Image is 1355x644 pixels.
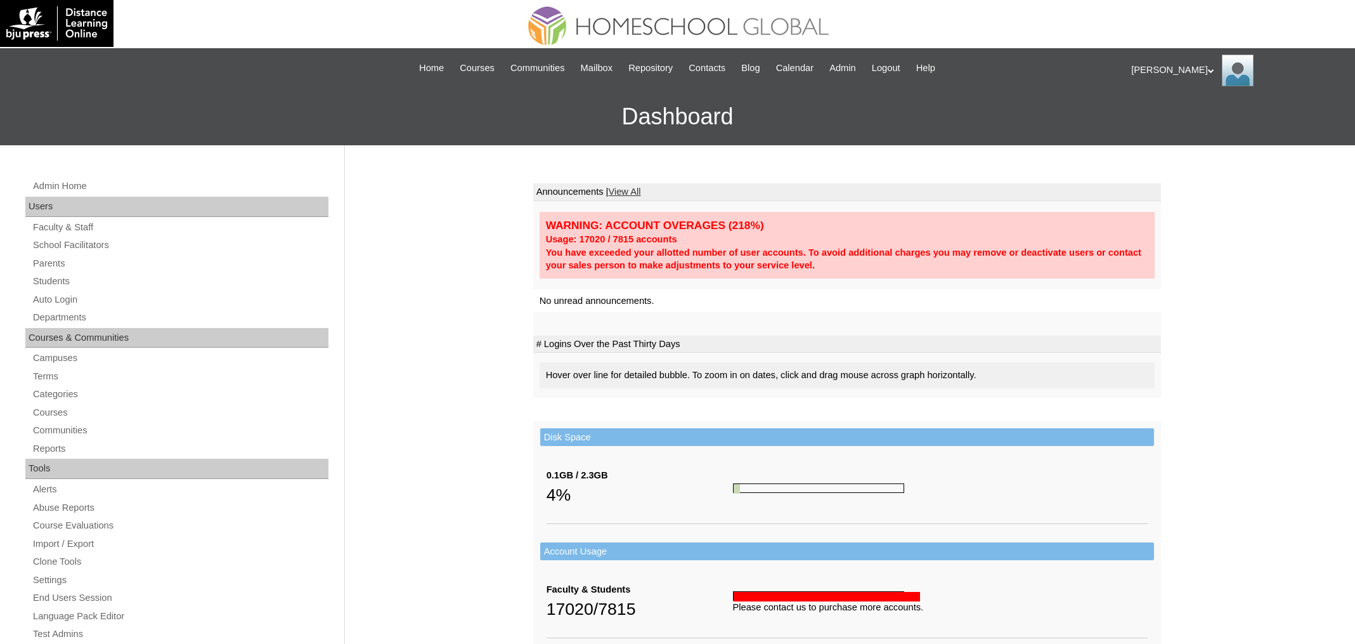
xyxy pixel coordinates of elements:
img: Ariane Ebuen [1222,55,1254,86]
a: End Users Session [32,590,328,606]
a: Blog [735,61,766,76]
span: Blog [741,61,760,76]
td: Disk Space [540,428,1154,447]
a: Home [413,61,450,76]
div: WARNING: ACCOUNT OVERAGES (218%) [546,218,1148,233]
a: Faculty & Staff [32,220,328,235]
div: [PERSON_NAME] [1131,55,1342,86]
a: Course Evaluations [32,518,328,534]
td: Announcements | [533,183,1161,201]
a: Alerts [32,482,328,497]
div: Faculty & Students [547,583,733,596]
span: Repository [628,61,673,76]
img: logo-white.png [6,6,107,41]
a: View All [608,187,640,197]
a: Clone Tools [32,554,328,570]
div: Please contact us to purchase more accounts. [733,601,1148,614]
a: Help [910,61,942,76]
div: 0.1GB / 2.3GB [547,469,733,482]
span: Mailbox [581,61,613,76]
a: School Facilitators [32,237,328,253]
span: Home [419,61,444,76]
a: Settings [32,572,328,588]
span: Help [916,61,935,76]
strong: Usage: 17020 / 7815 accounts [546,234,677,244]
td: Account Usage [540,542,1154,561]
div: Hover over line for detailed bubble. To zoom in on dates, click and drag mouse across graph horiz... [540,362,1155,388]
h3: Dashboard [6,88,1349,145]
div: Tools [25,459,328,479]
div: You have exceeded your allotted number of user accounts. To avoid additional charges you may remo... [546,246,1148,272]
a: Calendar [770,61,820,76]
a: Terms [32,369,328,384]
a: Parents [32,256,328,272]
span: Communities [510,61,565,76]
a: Abuse Reports [32,500,328,516]
span: Logout [872,61,900,76]
a: Departments [32,310,328,325]
a: Students [32,273,328,289]
a: Language Pack Editor [32,608,328,624]
a: Contacts [682,61,732,76]
a: Reports [32,441,328,457]
div: Users [25,197,328,217]
a: Mailbox [574,61,619,76]
span: Contacts [689,61,725,76]
span: Calendar [776,61,814,76]
td: No unread announcements. [533,289,1161,313]
a: Import / Export [32,536,328,552]
a: Admin Home [32,178,328,194]
a: Communities [32,423,328,438]
a: Courses [453,61,501,76]
a: Campuses [32,350,328,366]
a: Communities [504,61,571,76]
a: Courses [32,405,328,421]
div: 4% [547,482,733,508]
a: Test Admins [32,626,328,642]
a: Logout [866,61,907,76]
span: Admin [829,61,856,76]
div: Courses & Communities [25,328,328,348]
a: Categories [32,386,328,402]
a: Auto Login [32,292,328,308]
td: # Logins Over the Past Thirty Days [533,336,1161,353]
a: Admin [823,61,862,76]
a: Repository [622,61,679,76]
div: 17020/7815 [547,596,733,622]
span: Courses [460,61,495,76]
